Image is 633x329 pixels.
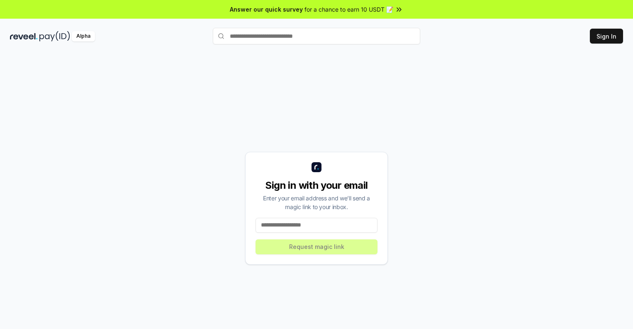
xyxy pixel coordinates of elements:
[72,31,95,41] div: Alpha
[256,194,377,211] div: Enter your email address and we’ll send a magic link to your inbox.
[304,5,393,14] span: for a chance to earn 10 USDT 📝
[39,31,70,41] img: pay_id
[230,5,303,14] span: Answer our quick survey
[256,179,377,192] div: Sign in with your email
[10,31,38,41] img: reveel_dark
[590,29,623,44] button: Sign In
[312,162,321,172] img: logo_small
